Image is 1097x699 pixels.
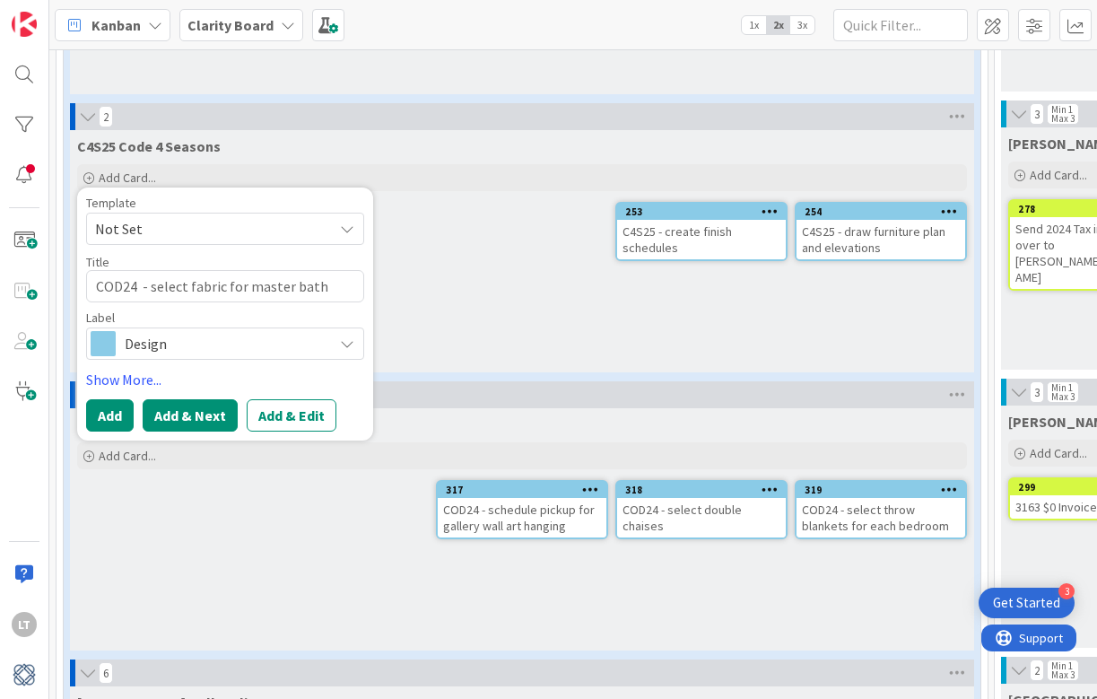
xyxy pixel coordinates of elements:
[617,204,786,259] div: 253C4S25 - create finish schedules
[797,498,965,537] div: COD24 - select throw blankets for each bedroom
[625,205,786,218] div: 253
[766,16,790,34] span: 2x
[438,498,606,537] div: COD24 - schedule pickup for gallery wall art hanging
[797,220,965,259] div: C4S25 - draw furniture plan and elevations
[742,16,766,34] span: 1x
[77,137,221,155] span: C4S25 Code 4 Seasons
[187,16,274,34] b: Clarity Board
[805,205,965,218] div: 254
[86,369,364,390] a: Show More...
[86,254,109,270] label: Title
[143,399,238,432] button: Add & Next
[1030,381,1044,403] span: 3
[979,588,1075,618] div: Open Get Started checklist, remaining modules: 3
[86,270,364,302] textarea: COD24 - select fabric for master bath chair
[99,448,156,464] span: Add Card...
[438,482,606,537] div: 317COD24 - schedule pickup for gallery wall art hanging
[95,217,319,240] span: Not Set
[1051,114,1075,123] div: Max 3
[38,3,82,24] span: Support
[436,480,608,539] a: 317COD24 - schedule pickup for gallery wall art hanging
[617,498,786,537] div: COD24 - select double chaises
[91,14,141,36] span: Kanban
[1030,445,1087,461] span: Add Card...
[12,612,37,637] div: LT
[993,594,1060,612] div: Get Started
[615,202,788,261] a: 253C4S25 - create finish schedules
[1051,383,1073,392] div: Min 1
[86,311,115,324] span: Label
[615,480,788,539] a: 318COD24 - select double chaises
[446,484,606,496] div: 317
[1030,167,1087,183] span: Add Card...
[617,482,786,537] div: 318COD24 - select double chaises
[125,331,324,356] span: Design
[86,197,136,209] span: Template
[99,106,113,127] span: 2
[1051,661,1073,670] div: Min 1
[790,16,814,34] span: 3x
[1030,103,1044,125] span: 3
[795,480,967,539] a: 319COD24 - select throw blankets for each bedroom
[12,662,37,687] img: avatar
[805,484,965,496] div: 319
[1051,392,1075,401] div: Max 3
[247,399,336,432] button: Add & Edit
[86,399,134,432] button: Add
[797,204,965,220] div: 254
[625,484,786,496] div: 318
[1030,660,1044,681] span: 2
[99,170,156,186] span: Add Card...
[1051,105,1073,114] div: Min 1
[833,9,968,41] input: Quick Filter...
[438,482,606,498] div: 317
[12,12,37,37] img: Visit kanbanzone.com
[1058,583,1075,599] div: 3
[1051,670,1075,679] div: Max 3
[617,204,786,220] div: 253
[797,482,965,498] div: 319
[797,482,965,537] div: 319COD24 - select throw blankets for each bedroom
[797,204,965,259] div: 254C4S25 - draw furniture plan and elevations
[795,202,967,261] a: 254C4S25 - draw furniture plan and elevations
[99,662,113,684] span: 6
[617,220,786,259] div: C4S25 - create finish schedules
[617,482,786,498] div: 318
